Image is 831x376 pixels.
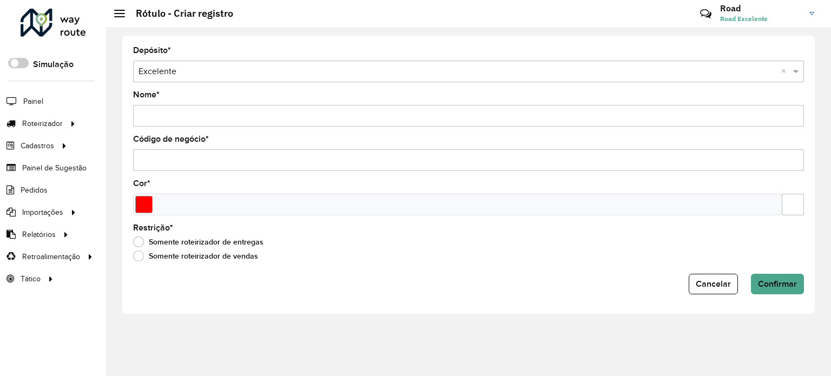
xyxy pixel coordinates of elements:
[125,8,233,19] h2: Rótulo - Criar registro
[751,274,804,294] button: Confirmar
[22,162,87,174] span: Painel de Sugestão
[133,133,209,146] label: Código de negócio
[21,273,41,285] span: Tático
[689,274,738,294] button: Cancelar
[133,88,160,101] label: Nome
[133,177,150,190] label: Cor
[23,96,43,107] span: Painel
[22,229,56,240] span: Relatórios
[696,279,731,288] span: Cancelar
[22,251,80,262] span: Retroalimentação
[133,221,173,234] label: Restrição
[135,196,153,213] input: Select a color
[133,44,171,57] label: Depósito
[133,236,263,247] label: Somente roteirizador de entregas
[720,14,801,24] span: Road Excelente
[21,184,48,196] span: Pedidos
[758,279,797,288] span: Confirmar
[22,207,63,218] span: Importações
[22,118,63,129] span: Roteirizador
[133,250,258,261] label: Somente roteirizador de vendas
[694,2,717,25] a: Contato Rápido
[21,140,54,151] span: Cadastros
[33,58,74,71] label: Simulação
[781,65,790,78] span: Clear all
[720,3,801,14] h3: Road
